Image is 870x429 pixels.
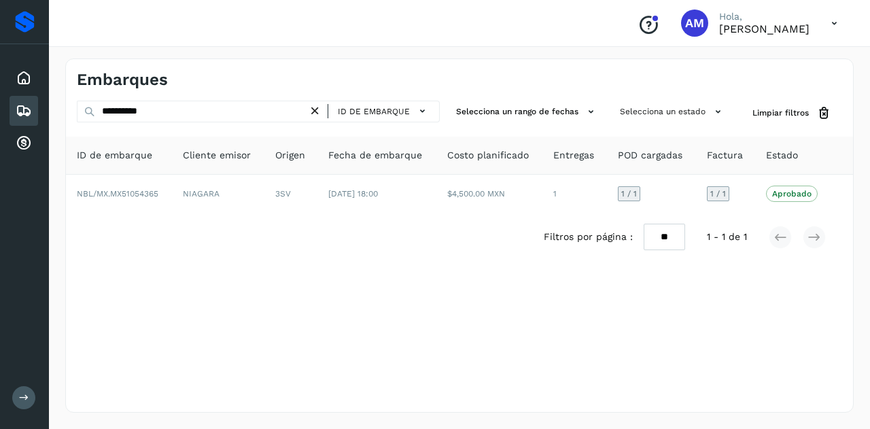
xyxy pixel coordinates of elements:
[707,230,747,244] span: 1 - 1 de 1
[542,175,607,213] td: 1
[334,101,434,121] button: ID de embarque
[10,63,38,93] div: Inicio
[742,101,842,126] button: Limpiar filtros
[328,148,422,162] span: Fecha de embarque
[553,148,594,162] span: Entregas
[183,148,251,162] span: Cliente emisor
[544,230,633,244] span: Filtros por página :
[77,148,152,162] span: ID de embarque
[766,148,798,162] span: Estado
[172,175,264,213] td: NIAGARA
[707,148,743,162] span: Factura
[275,148,305,162] span: Origen
[451,101,604,123] button: Selecciona un rango de fechas
[77,189,158,199] span: NBL/MX.MX51054365
[710,190,726,198] span: 1 / 1
[719,22,810,35] p: Angele Monserrat Manriquez Bisuett
[618,148,682,162] span: POD cargadas
[621,190,637,198] span: 1 / 1
[338,105,410,118] span: ID de embarque
[752,107,809,119] span: Limpiar filtros
[772,189,812,199] p: Aprobado
[264,175,317,213] td: 3SV
[10,128,38,158] div: Cuentas por cobrar
[614,101,731,123] button: Selecciona un estado
[328,189,378,199] span: [DATE] 18:00
[447,148,529,162] span: Costo planificado
[719,11,810,22] p: Hola,
[10,96,38,126] div: Embarques
[436,175,542,213] td: $4,500.00 MXN
[77,70,168,90] h4: Embarques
